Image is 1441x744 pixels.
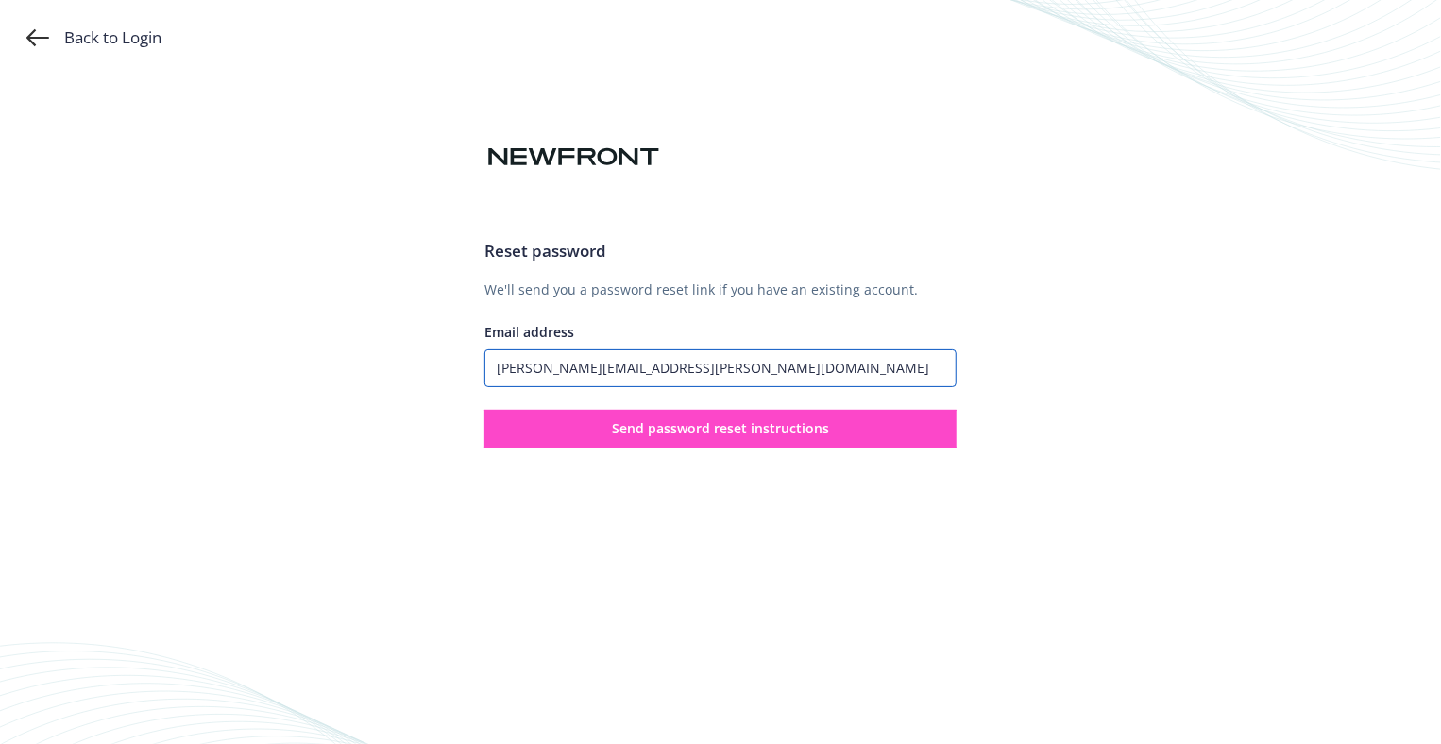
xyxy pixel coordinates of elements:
[484,323,574,341] span: Email address
[484,410,957,448] button: Send password reset instructions
[484,239,957,263] h3: Reset password
[484,279,957,299] p: We'll send you a password reset link if you have an existing account.
[26,26,161,49] a: Back to Login
[484,141,663,174] img: Newfront logo
[612,419,829,437] span: Send password reset instructions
